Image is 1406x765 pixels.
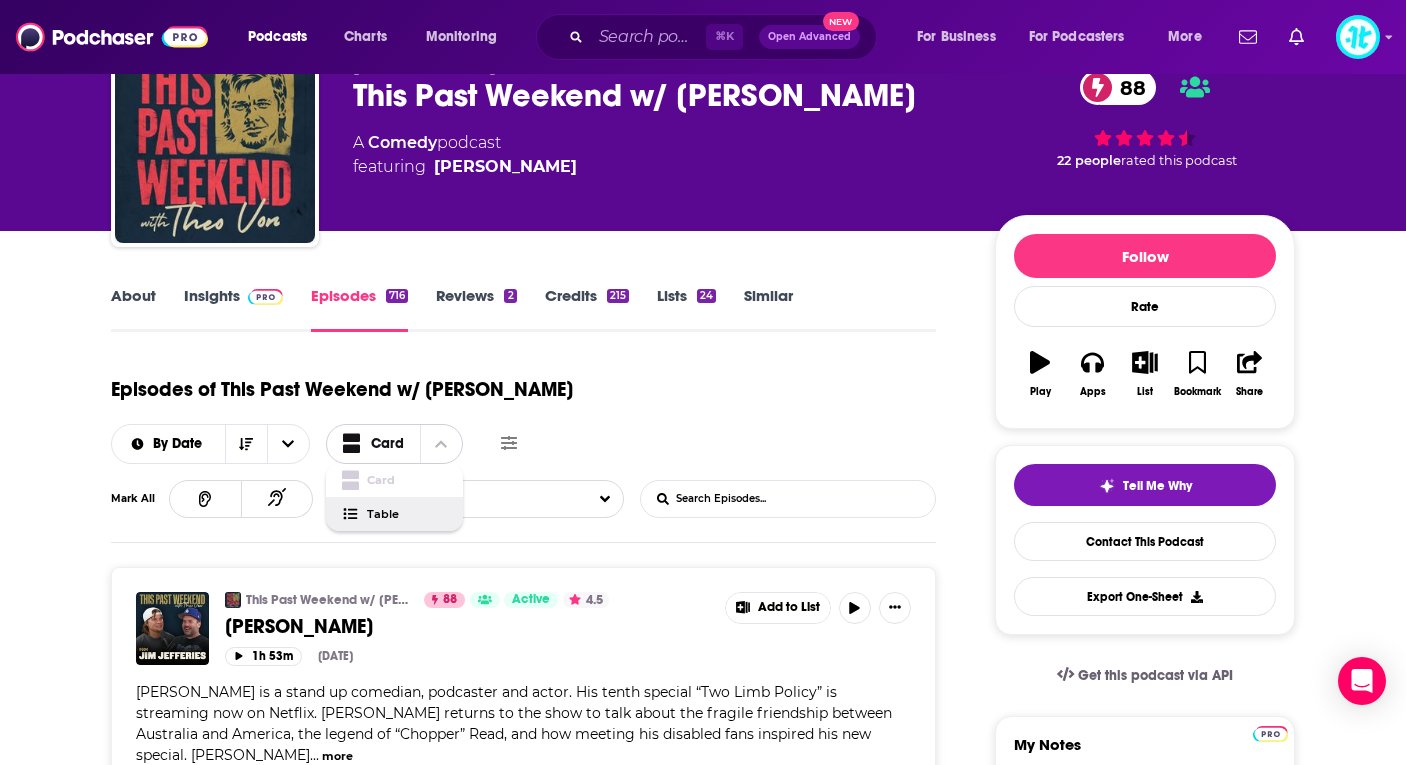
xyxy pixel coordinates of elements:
a: Episodes716 [311,286,408,332]
div: 88 22 peoplerated this podcast [995,57,1295,181]
img: User Profile [1336,15,1380,59]
button: Choose View [326,424,464,464]
span: More [1168,23,1202,51]
a: Similar [744,286,793,332]
span: Charts [344,23,387,51]
div: Open Intercom Messenger [1338,657,1386,705]
a: About [111,286,156,332]
button: Export One-Sheet [1014,577,1276,616]
h1: Episodes of This Past Weekend w/ [PERSON_NAME] [111,377,573,402]
button: Open AdvancedNew [759,25,860,49]
a: [PERSON_NAME] [225,614,711,639]
span: featuring [353,155,577,179]
button: Follow [1014,234,1276,278]
a: Theo Von [434,155,577,179]
span: Logged in as ImpactTheory [1336,15,1380,59]
div: Rate [1014,286,1276,327]
img: Podchaser - Follow, Share and Rate Podcasts [16,18,208,56]
span: 88 [1100,70,1156,105]
span: By Date [153,437,209,451]
img: Podchaser Pro [248,289,283,305]
button: open menu [112,437,225,451]
span: Card [367,475,447,486]
span: 88 [443,590,457,610]
button: Share [1224,338,1276,410]
button: open menu [267,425,309,463]
img: tell me why sparkle [1099,478,1115,494]
span: Card [371,437,404,451]
a: Charts [331,21,399,53]
a: Credits215 [545,286,629,332]
button: 1h 53m [225,647,302,666]
span: For Podcasters [1029,23,1125,51]
span: Open Advanced [768,32,851,42]
button: List [1119,338,1171,410]
span: Add to List [758,600,820,615]
a: InsightsPodchaser Pro [184,286,283,332]
div: 24 [697,289,716,303]
a: 88 [1080,70,1156,105]
div: 716 [386,289,408,303]
a: Active [504,592,558,608]
button: Choose List Listened [329,480,623,518]
div: Share [1236,386,1263,398]
img: This Past Weekend w/ Theo Von [115,43,315,243]
span: For Business [917,23,996,51]
button: open menu [412,21,523,53]
a: Get this podcast via API [1041,651,1249,700]
a: 88 [424,592,465,608]
a: This Past Weekend w/ [PERSON_NAME] [246,592,411,608]
div: 215 [607,289,629,303]
button: Show More Button [726,593,830,623]
div: Apps [1080,386,1106,398]
div: List [1137,386,1153,398]
a: Show notifications dropdown [1281,20,1312,54]
span: Table [367,509,447,520]
span: ... [310,746,319,764]
h2: Choose List sort [111,424,310,464]
span: 22 people [1057,153,1121,168]
button: Show More Button [879,592,911,624]
span: New [823,12,859,31]
div: 2 [504,289,516,303]
div: [DATE] [318,649,353,663]
a: Pro website [1253,723,1288,742]
div: Play [1030,386,1051,398]
button: open menu [1016,21,1154,53]
button: tell me why sparkleTell Me Why [1014,464,1276,506]
span: Get this podcast via API [1078,667,1233,684]
button: open menu [234,21,333,53]
button: 4.5 [563,592,609,608]
div: Mark All [111,494,169,504]
div: Search podcasts, credits, & more... [555,14,896,60]
span: ⌘ K [706,24,743,50]
span: rated this podcast [1121,153,1237,168]
img: Podchaser Pro [1253,726,1288,742]
button: Sort Direction [225,425,267,463]
span: [PERSON_NAME] is a stand up comedian, podcaster and actor. His tenth special “Two Limb Policy” is... [136,683,892,764]
button: open menu [903,21,1021,53]
span: Monitoring [426,23,497,51]
div: A podcast [353,131,577,179]
button: open menu [1154,21,1227,53]
button: more [322,748,353,765]
a: Show notifications dropdown [1231,20,1265,54]
span: Podcasts [248,23,307,51]
button: Bookmark [1171,338,1223,410]
img: Jim Jefferies [136,592,209,665]
input: Search podcasts, credits, & more... [591,21,706,53]
span: Tell Me Why [1123,478,1192,494]
img: This Past Weekend w/ Theo Von [225,592,241,608]
button: Play [1014,338,1066,410]
button: Apps [1066,338,1118,410]
span: Active [512,590,550,610]
a: Reviews2 [436,286,516,332]
div: Bookmark [1174,386,1221,398]
span: [PERSON_NAME] [225,614,373,639]
button: Show profile menu [1336,15,1380,59]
